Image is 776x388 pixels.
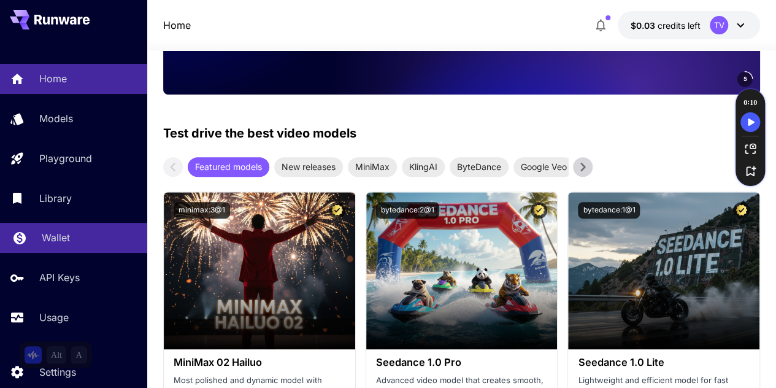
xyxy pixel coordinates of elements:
[376,202,439,219] button: bytedance:2@1
[618,11,760,39] button: $0.0301TV
[164,192,355,349] img: alt
[578,202,640,219] button: bytedance:1@1
[274,157,343,177] div: New releases
[366,192,558,349] img: alt
[568,192,759,349] img: alt
[630,19,700,32] div: $0.0301
[450,157,509,177] div: ByteDance
[531,202,547,219] button: Certified Model – Vetted for best performance and includes a commercial license.
[376,357,548,368] h3: Seedance 1.0 Pro
[402,157,445,177] div: KlingAI
[188,157,269,177] div: Featured models
[174,357,345,368] h3: MiniMax 02 Hailuo
[174,202,230,219] button: minimax:3@1
[450,160,509,173] span: ByteDance
[348,160,397,173] span: MiniMax
[39,270,80,285] p: API Keys
[39,111,73,126] p: Models
[348,157,397,177] div: MiniMax
[274,160,343,173] span: New releases
[39,191,72,206] p: Library
[733,202,750,219] button: Certified Model – Vetted for best performance and includes a commercial license.
[743,74,747,83] span: 5
[513,157,574,177] div: Google Veo
[657,20,700,31] span: credits left
[163,18,191,33] nav: breadcrumb
[578,357,750,368] h3: Seedance 1.0 Lite
[513,160,574,173] span: Google Veo
[329,202,345,219] button: Certified Model – Vetted for best performance and includes a commercial license.
[39,310,69,325] p: Usage
[163,124,356,142] p: Test drive the best video models
[188,160,269,173] span: Featured models
[402,160,445,173] span: KlingAI
[630,20,657,31] span: $0.03
[163,18,191,33] a: Home
[39,151,92,166] p: Playground
[42,230,70,245] p: Wallet
[39,71,67,86] p: Home
[710,16,728,34] div: TV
